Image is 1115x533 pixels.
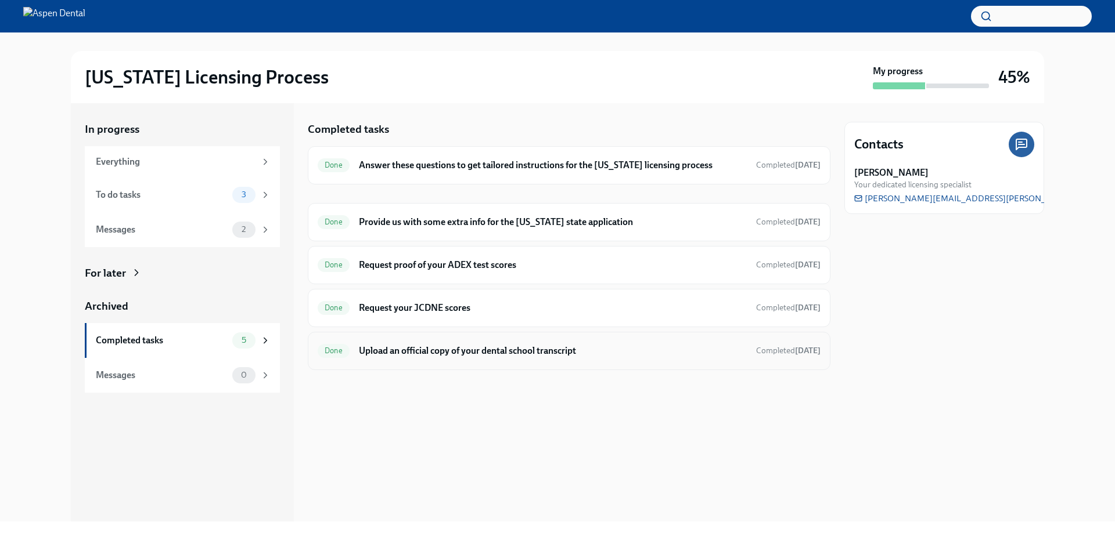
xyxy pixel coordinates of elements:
a: Messages0 [85,358,280,393]
img: Aspen Dental [23,7,85,26]
strong: [PERSON_NAME] [854,166,929,179]
h6: Request proof of your ADEX test scores [359,259,747,271]
span: August 22nd, 2025 12:07 [756,259,821,270]
a: In progress [85,122,280,137]
h6: Provide us with some extra info for the [US_STATE] state application [359,216,747,229]
h6: Answer these questions to get tailored instructions for the [US_STATE] licensing process [359,159,747,172]
span: 3 [235,190,253,199]
strong: [DATE] [795,260,821,270]
span: August 21st, 2025 13:22 [756,216,821,227]
span: Completed [756,260,821,270]
a: Completed tasks5 [85,323,280,358]
span: August 22nd, 2025 12:08 [756,302,821,313]
strong: [DATE] [795,217,821,227]
h6: Upload an official copy of your dental school transcript [359,345,747,357]
h3: 45% [998,67,1030,88]
span: 0 [234,371,254,379]
h6: Request your JCDNE scores [359,302,747,314]
div: Messages [96,369,228,382]
span: Completed [756,160,821,170]
span: Done [318,161,350,169]
a: To do tasks3 [85,177,280,212]
span: Done [318,346,350,355]
h2: [US_STATE] Licensing Process [85,66,329,89]
span: Done [318,303,350,312]
a: DoneUpload an official copy of your dental school transcriptCompleted[DATE] [318,342,821,360]
a: Archived [85,299,280,314]
a: Everything [85,146,280,177]
a: DoneRequest proof of your ADEX test scoresCompleted[DATE] [318,256,821,274]
strong: [DATE] [795,303,821,313]
h5: Completed tasks [308,122,389,137]
span: August 21st, 2025 13:15 [756,159,821,171]
span: August 22nd, 2025 13:13 [756,345,821,356]
h4: Contacts [854,136,904,153]
span: Your dedicated licensing specialist [854,179,972,190]
div: To do tasks [96,188,228,201]
span: 2 [235,225,253,234]
span: Completed [756,217,821,227]
a: DoneRequest your JCDNE scoresCompleted[DATE] [318,299,821,317]
span: Completed [756,346,821,356]
div: For later [85,266,126,281]
a: For later [85,266,280,281]
div: Everything [96,155,256,168]
span: Done [318,260,350,269]
a: DoneAnswer these questions to get tailored instructions for the [US_STATE] licensing processCompl... [318,156,821,175]
span: Completed [756,303,821,313]
strong: My progress [873,65,923,78]
div: Completed tasks [96,334,228,347]
span: 5 [235,336,253,345]
strong: [DATE] [795,346,821,356]
a: Messages2 [85,212,280,247]
strong: [DATE] [795,160,821,170]
div: Messages [96,223,228,236]
span: Done [318,217,350,226]
a: DoneProvide us with some extra info for the [US_STATE] state applicationCompleted[DATE] [318,213,821,231]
